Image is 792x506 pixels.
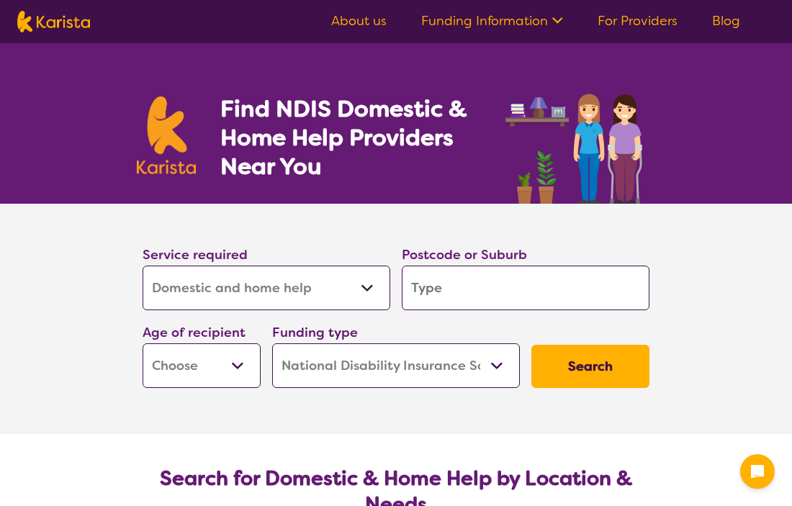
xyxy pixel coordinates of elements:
[331,12,387,30] a: About us
[143,246,248,263] label: Service required
[712,12,740,30] a: Blog
[421,12,563,30] a: Funding Information
[272,324,358,341] label: Funding type
[598,12,678,30] a: For Providers
[402,266,649,310] input: Type
[137,96,196,174] img: Karista logo
[143,324,246,341] label: Age of recipient
[531,345,649,388] button: Search
[17,11,90,32] img: Karista logo
[220,94,487,181] h1: Find NDIS Domestic & Home Help Providers Near You
[402,246,527,263] label: Postcode or Suburb
[501,78,655,204] img: domestic-help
